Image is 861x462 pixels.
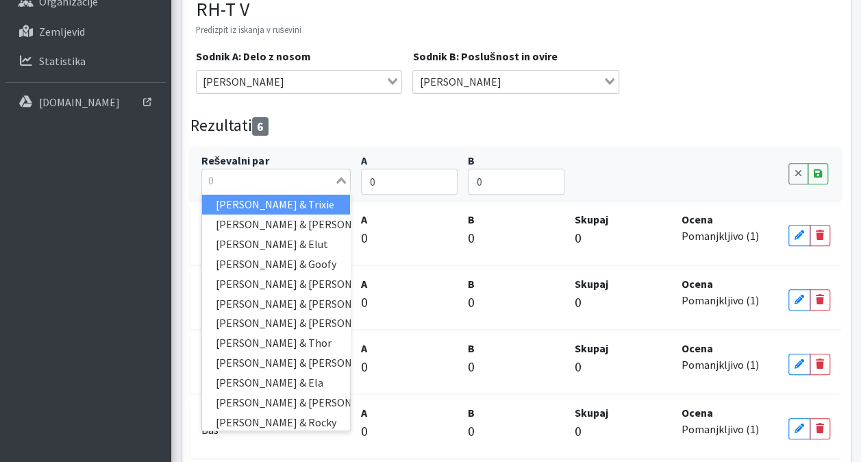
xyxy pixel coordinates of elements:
strong: Ocena [682,341,713,355]
li: [PERSON_NAME] & [PERSON_NAME] [202,353,351,373]
strong: A [361,212,367,226]
li: [PERSON_NAME] & Goofy [202,254,351,274]
li: [PERSON_NAME] & [PERSON_NAME] [202,294,351,314]
span: [PERSON_NAME] [416,73,504,90]
p: Pomanjkljivo (1) [682,356,778,373]
p: 0 [468,356,564,377]
li: [PERSON_NAME] & [PERSON_NAME] [202,313,351,333]
li: [PERSON_NAME] & Thor [202,333,351,353]
span: 6 [252,117,269,136]
small: Predizpit iz iskanja v ruševini [196,24,301,35]
label: Sodnik B: Poslušnost in ovire [412,48,557,64]
p: 0 [361,228,458,248]
strong: B [468,277,475,291]
p: Pomanjkljivo (1) [682,292,778,308]
input: Search for option [506,73,601,90]
strong: B [468,406,475,420]
strong: B [468,341,475,355]
strong: A [361,277,367,291]
p: Zemljevid [39,25,85,38]
p: [DOMAIN_NAME] [39,95,120,109]
li: [PERSON_NAME] & Ela [202,373,351,393]
strong: Skupaj [575,212,608,226]
a: Zemljevid [5,18,166,45]
strong: Reševalni par [201,154,269,167]
strong: B [468,212,475,226]
strong: Ocena [682,212,713,226]
p: 0 [575,292,671,313]
div: Search for option [201,169,351,192]
li: [PERSON_NAME] & [PERSON_NAME] [202,215,351,234]
p: 0 [468,228,564,248]
p: 0 [361,292,458,313]
p: 0 [575,356,671,377]
strong: Skupaj [575,406,608,420]
strong: A [361,341,367,355]
h4: Rezultati [190,116,269,136]
p: Pomanjkljivo (1) [682,228,778,244]
p: 0 [468,421,564,441]
p: 0 [575,421,671,441]
p: 0 [468,292,564,313]
p: 0 [575,228,671,248]
strong: Skupaj [575,277,608,291]
li: [PERSON_NAME] & [PERSON_NAME] [202,274,351,294]
strong: B [468,154,475,167]
strong: Ocena [682,406,713,420]
li: [PERSON_NAME] & [PERSON_NAME] [202,393,351,413]
a: Statistika [5,47,166,75]
input: Search for option [203,172,334,189]
input: Search for option [289,73,385,90]
p: Statistika [39,54,86,68]
p: Pomanjkljivo (1) [682,421,778,437]
span: [PERSON_NAME] [199,73,288,90]
li: [PERSON_NAME] & Elut [202,234,351,254]
div: Search for option [412,70,619,93]
label: Sodnik A: Delo z nosom [196,48,311,64]
li: [PERSON_NAME] & Rocky [202,413,351,433]
strong: A [361,406,367,420]
p: 0 [361,421,458,441]
li: [PERSON_NAME] & Trixie [202,195,351,215]
small: Bas [201,423,219,437]
strong: Skupaj [575,341,608,355]
a: [DOMAIN_NAME] [5,88,166,116]
strong: A [361,154,367,167]
div: Search for option [196,70,403,93]
p: 0 [361,356,458,377]
strong: Ocena [682,277,713,291]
